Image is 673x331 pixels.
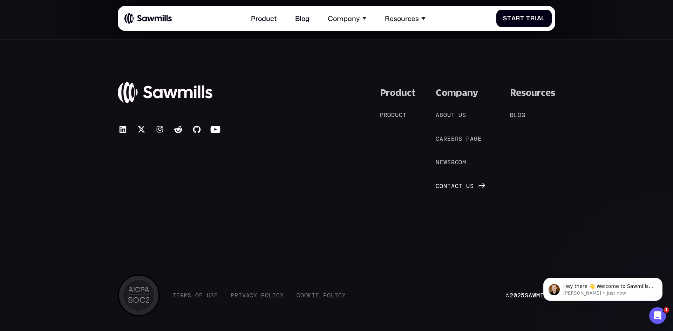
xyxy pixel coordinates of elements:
span: e [451,135,455,142]
a: CookiePolicy [297,292,346,299]
div: Resources [380,9,430,27]
span: U [207,292,211,299]
div: © Sawmills [506,292,555,299]
span: s [470,182,474,189]
span: g [474,135,478,142]
span: t [507,15,511,22]
a: Newsroom [436,158,475,166]
span: o [327,292,331,299]
span: a [246,292,250,299]
span: t [447,182,451,189]
a: Blog [290,9,314,27]
span: i [535,15,537,22]
span: e [176,292,180,299]
span: t [458,182,462,189]
span: t [403,111,407,118]
span: a [470,135,474,142]
span: P [231,292,234,299]
span: s [458,135,462,142]
span: u [458,111,462,118]
span: a [440,135,443,142]
div: Company [436,87,478,98]
span: c [250,292,253,299]
span: e [440,159,443,166]
span: r [234,292,238,299]
span: y [342,292,346,299]
span: c [276,292,280,299]
span: e [478,135,482,142]
span: n [443,182,447,189]
a: Product [246,9,282,27]
span: C [297,292,300,299]
span: A [436,111,440,118]
span: o [304,292,308,299]
a: StartTrial [496,10,552,27]
span: o [443,111,447,118]
span: r [451,159,455,166]
span: a [511,15,516,22]
span: d [391,111,395,118]
span: C [436,135,440,142]
span: g [522,111,525,118]
span: a [537,15,542,22]
span: c [399,111,403,118]
span: r [530,15,535,22]
span: m [462,159,466,166]
span: o [440,182,443,189]
span: e [315,292,319,299]
span: o [458,159,462,166]
span: f [199,292,203,299]
span: t [520,15,524,22]
span: P [261,292,265,299]
span: i [312,292,315,299]
a: Blog [510,111,533,119]
span: u [447,111,451,118]
span: w [443,159,447,166]
span: l [541,15,545,22]
span: s [462,111,466,118]
a: Product [380,111,415,119]
span: a [451,182,455,189]
span: o [300,292,304,299]
span: S [503,15,507,22]
span: r [443,135,447,142]
div: Resources [510,87,555,98]
span: o [195,292,199,299]
a: TermsofUse [172,292,218,299]
span: T [172,292,176,299]
span: l [269,292,273,299]
span: p [466,135,470,142]
div: Company [323,9,371,27]
span: o [387,111,391,118]
span: l [514,111,518,118]
div: Company [328,14,360,22]
span: c [338,292,342,299]
span: P [323,292,327,299]
span: b [440,111,443,118]
span: v [242,292,246,299]
span: e [214,292,218,299]
span: r [516,15,520,22]
div: Resources [385,14,419,22]
div: Product [380,87,416,98]
span: u [395,111,399,118]
span: B [510,111,514,118]
span: N [436,159,440,166]
iframe: Intercom notifications message [533,263,673,312]
span: T [526,15,530,22]
span: s [447,159,451,166]
span: o [265,292,269,299]
span: m [184,292,188,299]
span: C [436,182,440,189]
span: y [253,292,257,299]
span: s [210,292,214,299]
iframe: Intercom live chat [649,307,666,324]
span: t [451,111,455,118]
span: r [455,135,459,142]
span: s [188,292,191,299]
span: 2025 [510,291,525,299]
a: Careerspage [436,135,490,143]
